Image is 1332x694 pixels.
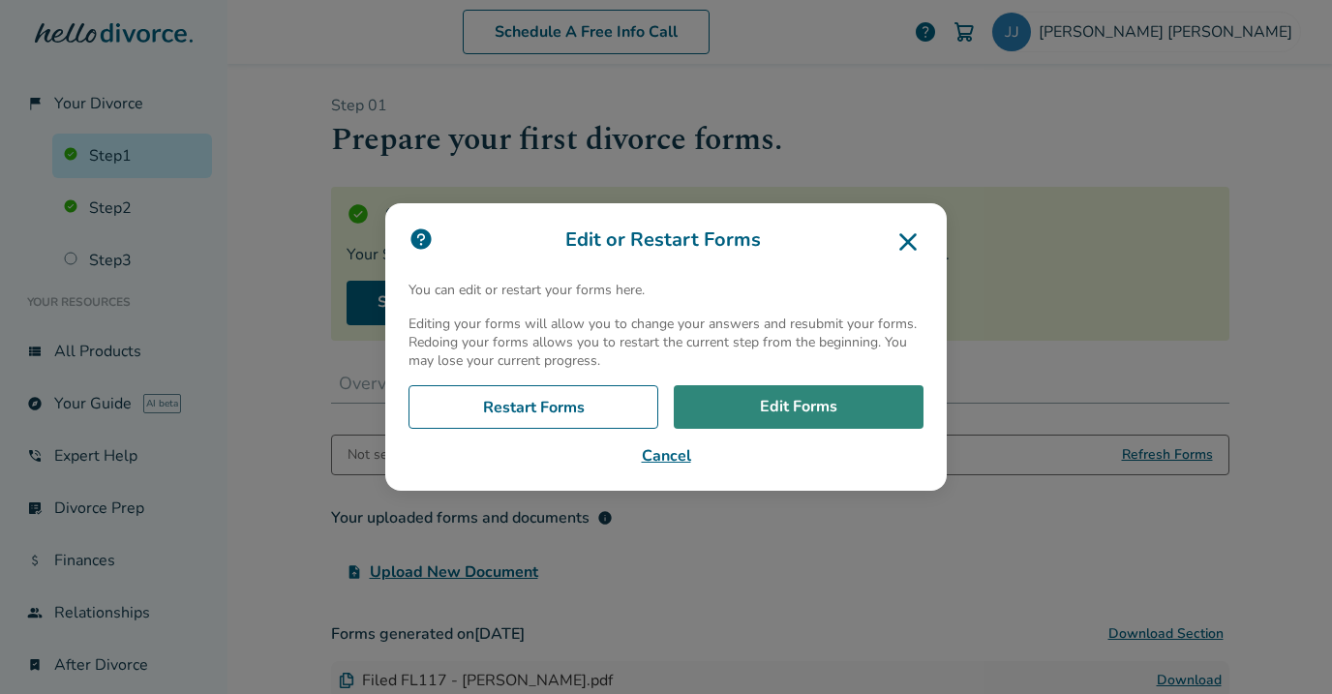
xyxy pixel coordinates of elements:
[409,226,923,257] h3: Edit or Restart Forms
[409,226,434,252] img: icon
[409,281,923,299] p: You can edit or restart your forms here.
[674,385,923,430] a: Edit Forms
[409,444,923,468] button: Cancel
[898,31,1332,694] iframe: Chat Widget
[409,385,658,430] a: Restart Forms
[409,315,923,370] p: Editing your forms will allow you to change your answers and resubmit your forms. Redoing your fo...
